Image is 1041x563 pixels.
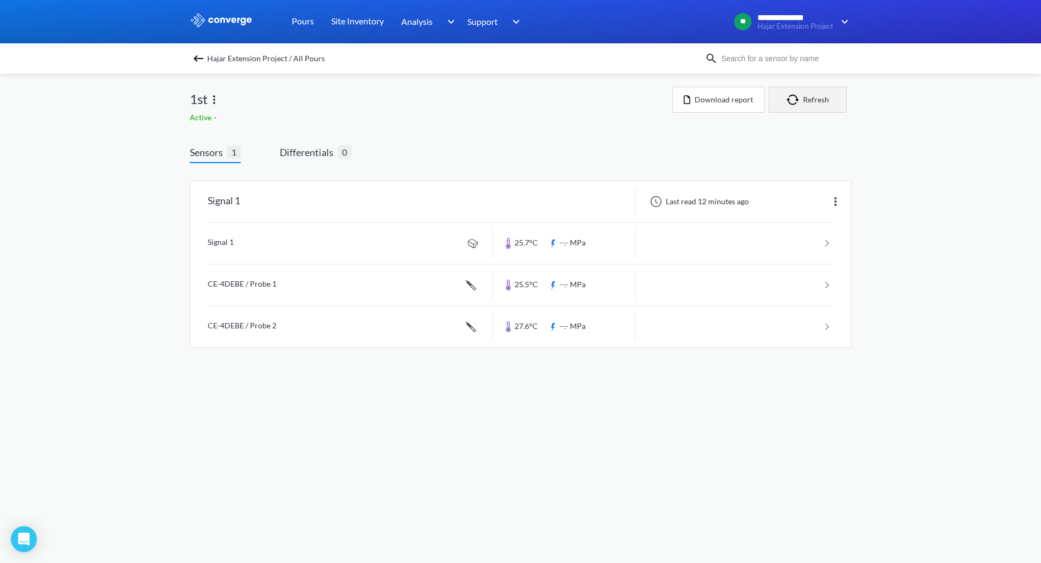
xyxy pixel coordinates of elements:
input: Search for a sensor by name [718,53,849,64]
span: 1 [227,145,241,159]
img: downArrow.svg [834,15,851,28]
span: Differentials [280,145,338,160]
button: Refresh [769,87,847,113]
img: logo_ewhite.svg [190,13,253,27]
span: Support [467,15,498,28]
span: Analysis [401,15,433,28]
span: Hajar Extension Project [757,22,834,30]
img: downArrow.svg [505,15,523,28]
div: Last read 12 minutes ago [644,195,752,208]
img: more.svg [829,195,842,208]
img: icon-search.svg [705,52,718,65]
span: - [214,113,219,122]
img: downArrow.svg [440,15,458,28]
div: Open Intercom Messenger [11,526,37,552]
span: Hajar Extension Project / All Pours [207,51,325,66]
span: 1st [190,89,208,109]
span: 0 [338,145,351,159]
span: Active [190,113,214,122]
div: Signal 1 [208,187,240,216]
img: backspace.svg [192,52,205,65]
img: icon-refresh.svg [787,94,803,105]
img: more.svg [208,93,221,106]
button: Download report [672,87,764,113]
span: Sensors [190,145,227,160]
img: icon-file.svg [684,95,690,104]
